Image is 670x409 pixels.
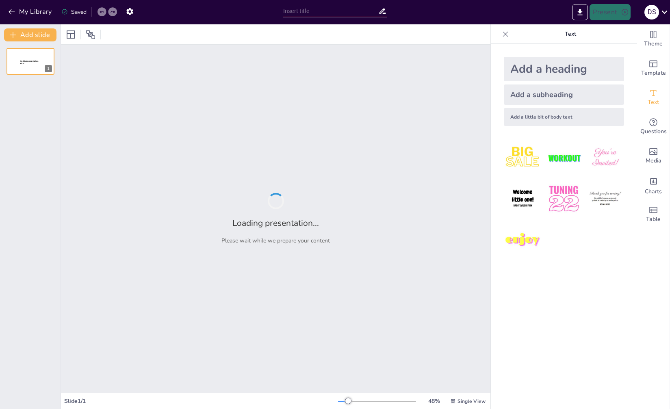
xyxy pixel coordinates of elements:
div: Slide 1 / 1 [64,397,338,405]
div: 1 [45,65,52,72]
span: Theme [644,39,663,48]
p: Text [512,24,629,44]
div: Change the overall theme [637,24,670,54]
img: 6.jpeg [586,180,624,218]
img: 5.jpeg [545,180,583,218]
input: Insert title [283,5,378,17]
div: Add ready made slides [637,54,670,83]
div: Layout [64,28,77,41]
span: Media [646,156,661,165]
div: D S [644,5,659,19]
div: Add a heading [504,57,624,81]
span: Sendsteps presentation editor [20,60,38,65]
div: Add a table [637,200,670,229]
button: Export to PowerPoint [572,4,588,20]
div: 1 [7,48,54,75]
button: My Library [6,5,55,18]
img: 1.jpeg [504,139,542,177]
div: Add a little bit of body text [504,108,624,126]
span: Single View [458,398,486,405]
div: Get real-time input from your audience [637,112,670,141]
img: 7.jpeg [504,221,542,259]
div: Add a subheading [504,84,624,105]
img: 3.jpeg [586,139,624,177]
span: Table [646,215,661,224]
span: Template [641,69,666,78]
span: Text [648,98,659,107]
button: D S [644,4,659,20]
p: Please wait while we prepare your content [221,237,330,245]
span: Questions [640,127,667,136]
div: Add charts and graphs [637,171,670,200]
div: Add images, graphics, shapes or video [637,141,670,171]
span: Position [86,30,95,39]
span: Charts [645,187,662,196]
div: 48 % [424,397,444,405]
img: 4.jpeg [504,180,542,218]
button: Present [590,4,630,20]
div: Add text boxes [637,83,670,112]
h2: Loading presentation... [232,217,319,229]
img: 2.jpeg [545,139,583,177]
button: Add slide [4,28,56,41]
div: Saved [61,8,87,16]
